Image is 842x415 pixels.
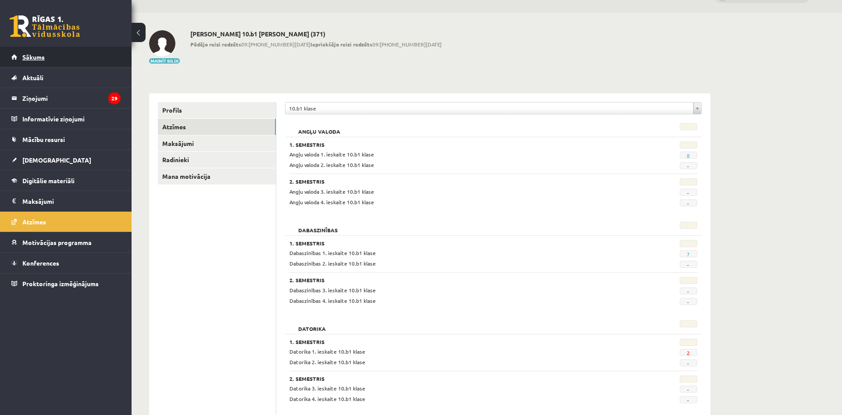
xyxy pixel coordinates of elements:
[22,74,43,82] span: Aktuāli
[22,259,59,267] span: Konferences
[289,376,627,382] h3: 2. Semestris
[289,358,365,365] span: Datorika 2. ieskaite 10.b1 klase
[11,253,121,273] a: Konferences
[680,199,697,206] span: -
[11,47,121,67] a: Sākums
[22,156,91,164] span: [DEMOGRAPHIC_DATA]
[158,102,276,118] a: Profils
[158,168,276,184] a: Mana motivācija
[289,348,365,355] span: Datorika 1. ieskaite 10.b1 klase
[22,109,121,129] legend: Informatīvie ziņojumi
[11,170,121,191] a: Digitālie materiāli
[11,88,121,108] a: Ziņojumi29
[289,385,365,392] span: Datorika 3. ieskaite 10.b1 klase
[680,162,697,169] span: -
[289,395,365,402] span: Datorika 4. ieskaite 10.b1 klase
[11,129,121,149] a: Mācību resursi
[22,218,46,226] span: Atzīmes
[289,188,374,195] span: Angļu valoda 3. ieskaite 10.b1 klase
[289,277,627,283] h3: 2. Semestris
[11,212,121,232] a: Atzīmes
[285,103,701,114] a: 10.b1 klase
[158,152,276,168] a: Radinieki
[680,287,697,294] span: -
[22,280,99,287] span: Proktoringa izmēģinājums
[22,191,121,211] legend: Maksājumi
[190,30,442,38] h2: [PERSON_NAME] 10.b1 [PERSON_NAME] (371)
[158,119,276,135] a: Atzīmes
[11,67,121,88] a: Aktuāli
[10,15,80,37] a: Rīgas 1. Tālmācības vidusskola
[680,396,697,403] span: -
[289,287,376,294] span: Dabaszinības 3. ieskaite 10.b1 klase
[11,232,121,252] a: Motivācijas programma
[289,123,349,132] h2: Angļu valoda
[149,30,175,57] img: Laura Kallase
[310,41,372,48] b: Iepriekšējo reizi redzēts
[680,189,697,196] span: -
[190,41,241,48] b: Pēdējo reizi redzēts
[190,40,442,48] span: 09:[PHONE_NUMBER][DATE] 09:[PHONE_NUMBER][DATE]
[11,150,121,170] a: [DEMOGRAPHIC_DATA]
[289,151,374,158] span: Angļu valoda 1. ieskaite 10.b1 klase
[680,298,697,305] span: -
[289,222,346,231] h2: Dabaszinības
[289,199,374,206] span: Angļu valoda 4. ieskaite 10.b1 klase
[289,161,374,168] span: Angļu valoda 2. ieskaite 10.b1 klase
[687,251,690,258] a: 7
[289,297,376,304] span: Dabaszinības 4. ieskaite 10.b1 klase
[11,273,121,294] a: Proktoringa izmēģinājums
[289,103,690,114] span: 10.b1 klase
[687,152,690,159] a: 8
[22,53,45,61] span: Sākums
[289,240,627,246] h3: 1. Semestris
[22,238,92,246] span: Motivācijas programma
[22,88,121,108] legend: Ziņojumi
[158,135,276,152] a: Maksājumi
[289,260,376,267] span: Dabaszinības 2. ieskaite 10.b1 klase
[289,320,335,329] h2: Datorika
[289,178,627,184] h3: 2. Semestris
[680,261,697,268] span: -
[680,359,697,366] span: -
[11,109,121,129] a: Informatīvie ziņojumi
[11,191,121,211] a: Maksājumi
[680,386,697,393] span: -
[149,58,180,64] button: Mainīt bildi
[289,249,376,256] span: Dabaszinības 1. ieskaite 10.b1 klase
[108,92,121,104] i: 29
[22,177,75,184] span: Digitālie materiāli
[687,349,690,356] a: 2
[289,339,627,345] h3: 1. Semestris
[289,142,627,148] h3: 1. Semestris
[22,135,65,143] span: Mācību resursi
